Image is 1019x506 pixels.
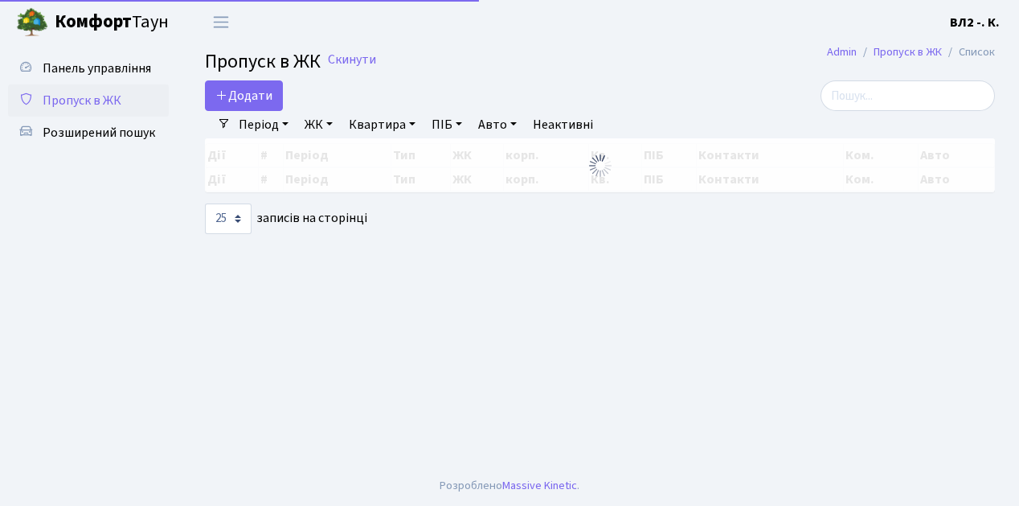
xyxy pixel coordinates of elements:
a: ВЛ2 -. К. [950,13,1000,32]
li: Список [942,43,995,61]
nav: breadcrumb [803,35,1019,69]
a: Додати [205,80,283,111]
img: Обробка... [587,153,613,179]
span: Панель управління [43,60,151,77]
a: Авто [472,111,523,138]
button: Переключити навігацію [201,9,241,35]
span: Додати [215,87,272,105]
a: Admin [827,43,857,60]
a: Неактивні [526,111,600,138]
a: ЖК [298,111,339,138]
a: Квартира [342,111,422,138]
b: Комфорт [55,9,132,35]
select: записів на сторінці [205,204,252,234]
a: Період [232,111,295,138]
input: Пошук... [821,80,995,111]
a: Розширений пошук [8,117,169,149]
span: Розширений пошук [43,124,155,142]
a: Пропуск в ЖК [874,43,942,60]
a: Скинути [328,52,376,68]
div: Розроблено . [440,477,579,495]
a: ПІБ [425,111,469,138]
a: Пропуск в ЖК [8,84,169,117]
a: Massive Kinetic [502,477,577,494]
span: Пропуск в ЖК [43,92,121,109]
a: Панель управління [8,52,169,84]
label: записів на сторінці [205,204,367,234]
span: Пропуск в ЖК [205,47,321,76]
b: ВЛ2 -. К. [950,14,1000,31]
span: Таун [55,9,169,36]
img: logo.png [16,6,48,39]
